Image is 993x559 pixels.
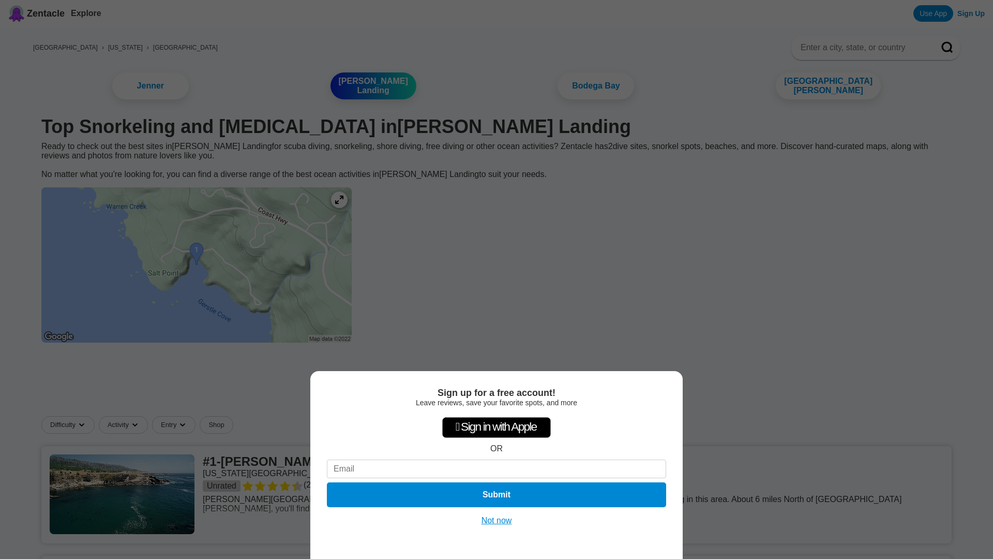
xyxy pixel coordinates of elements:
[478,516,515,526] button: Not now
[327,482,666,507] button: Submit
[442,417,551,438] div: Sign in with Apple
[327,388,666,399] div: Sign up for a free account!
[327,460,666,478] input: Email
[490,444,503,453] div: OR
[327,399,666,407] div: Leave reviews, save your favorite spots, and more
